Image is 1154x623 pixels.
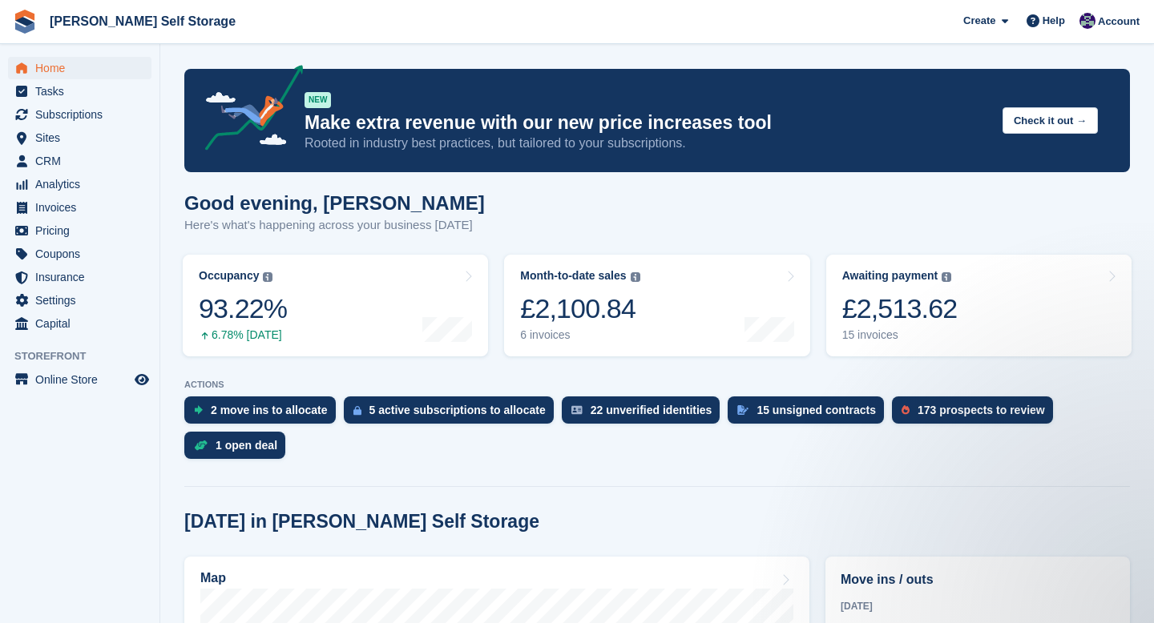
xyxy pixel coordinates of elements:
a: Preview store [132,370,151,389]
a: menu [8,196,151,219]
span: Pricing [35,219,131,242]
a: menu [8,312,151,335]
span: Storefront [14,348,159,364]
a: menu [8,266,151,288]
span: Settings [35,289,131,311]
img: icon-info-grey-7440780725fd019a000dd9b08b2336e03edf1995a4989e88bcd33f0948082b44.svg [631,272,640,282]
div: Awaiting payment [842,269,938,283]
h2: Move ins / outs [841,570,1115,589]
img: stora-icon-8386f47178a22dfd0bd8f6a31ec36ba5ce8667c1dd55bd0f319d3a0aa187defe.svg [13,10,37,34]
a: menu [8,103,151,126]
a: menu [8,219,151,242]
span: Insurance [35,266,131,288]
a: 15 unsigned contracts [728,396,892,432]
a: Month-to-date sales £2,100.84 6 invoices [504,255,809,356]
span: Help [1043,13,1065,29]
div: 22 unverified identities [591,404,712,416]
a: menu [8,57,151,79]
div: NEW [305,92,331,108]
a: menu [8,173,151,195]
span: Capital [35,312,131,335]
img: Matthew Jones [1079,13,1095,29]
a: menu [8,368,151,391]
a: Awaiting payment £2,513.62 15 invoices [826,255,1132,356]
a: 22 unverified identities [562,396,728,432]
span: Home [35,57,131,79]
a: menu [8,150,151,172]
span: CRM [35,150,131,172]
div: 15 invoices [842,328,958,342]
a: menu [8,127,151,149]
a: [PERSON_NAME] Self Storage [43,8,242,34]
img: icon-info-grey-7440780725fd019a000dd9b08b2336e03edf1995a4989e88bcd33f0948082b44.svg [263,272,272,282]
span: Online Store [35,368,131,391]
a: 5 active subscriptions to allocate [344,396,562,432]
span: Subscriptions [35,103,131,126]
img: contract_signature_icon-13c848040528278c33f63329250d36e43548de30e8caae1d1a13099fd9432cc5.svg [737,405,748,415]
div: [DATE] [841,599,1115,613]
div: Month-to-date sales [520,269,626,283]
h2: [DATE] in [PERSON_NAME] Self Storage [184,511,539,533]
div: 173 prospects to review [918,404,1045,416]
a: menu [8,289,151,311]
span: Sites [35,127,131,149]
a: 173 prospects to review [892,396,1061,432]
img: deal-1b604bf984904fb50ccaf53a9ad4b4a5d6e5aea283cecdc64d6e3604feb123c2.svg [194,440,208,451]
h2: Map [200,571,226,585]
span: Tasks [35,80,131,102]
button: Check it out → [1003,107,1098,134]
a: menu [8,80,151,102]
div: 6 invoices [520,328,640,342]
span: Account [1098,14,1140,30]
a: Occupancy 93.22% 6.78% [DATE] [183,255,488,356]
a: 1 open deal [184,432,293,467]
a: menu [8,243,151,265]
div: 6.78% [DATE] [199,328,287,342]
img: move_ins_to_allocate_icon-fdf77a2bb77ea45bf5b3d319d69a93e2d87916cf1d5bf7949dd705db3b84f3ca.svg [194,405,203,415]
img: price-adjustments-announcement-icon-8257ccfd72463d97f412b2fc003d46551f7dbcb40ab6d574587a9cd5c0d94... [192,65,304,156]
span: Analytics [35,173,131,195]
img: prospect-51fa495bee0391a8d652442698ab0144808aea92771e9ea1ae160a38d050c398.svg [902,405,910,415]
p: Rooted in industry best practices, but tailored to your subscriptions. [305,135,990,152]
div: £2,100.84 [520,292,640,325]
span: Create [963,13,995,29]
div: 93.22% [199,292,287,325]
h1: Good evening, [PERSON_NAME] [184,192,485,214]
p: ACTIONS [184,380,1130,390]
p: Make extra revenue with our new price increases tool [305,111,990,135]
div: 1 open deal [216,439,277,452]
div: 15 unsigned contracts [757,404,876,416]
div: £2,513.62 [842,292,958,325]
a: 2 move ins to allocate [184,396,344,432]
span: Coupons [35,243,131,265]
span: Invoices [35,196,131,219]
p: Here's what's happening across your business [DATE] [184,216,485,235]
img: active_subscription_to_allocate_icon-d502201f5373d7db506a760aba3b589e785aa758c864c3986d89f69b8ff3... [353,405,361,416]
img: verify_identity-adf6edd0f0f0b5bbfe63781bf79b02c33cf7c696d77639b501bdc392416b5a36.svg [571,405,583,415]
div: 2 move ins to allocate [211,404,328,416]
div: Occupancy [199,269,259,283]
img: icon-info-grey-7440780725fd019a000dd9b08b2336e03edf1995a4989e88bcd33f0948082b44.svg [942,272,951,282]
div: 5 active subscriptions to allocate [369,404,546,416]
